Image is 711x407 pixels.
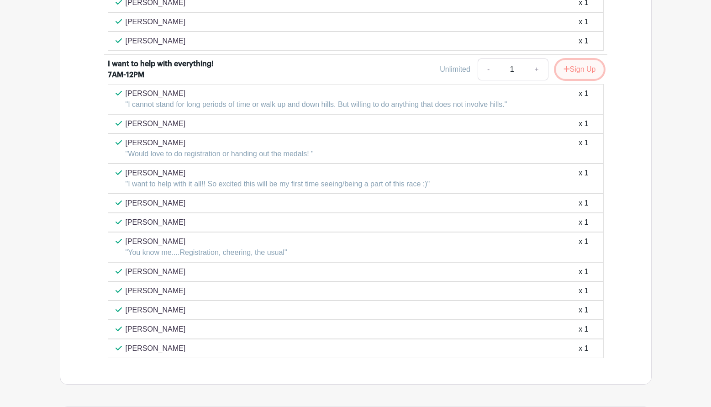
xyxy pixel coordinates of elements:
p: [PERSON_NAME] [126,118,186,129]
p: [PERSON_NAME] [126,266,186,277]
div: x 1 [579,118,588,129]
a: + [525,58,548,80]
div: x 1 [579,168,588,190]
div: x 1 [579,198,588,209]
p: [PERSON_NAME] [126,168,430,179]
div: x 1 [579,236,588,258]
div: x 1 [579,285,588,296]
p: [PERSON_NAME] [126,16,186,27]
div: x 1 [579,36,588,47]
div: I want to help with everything! 7AM-12PM [108,58,221,80]
p: "I cannot stand for long periods of time or walk up and down hills. But willing to do anything th... [126,99,507,110]
div: x 1 [579,88,588,110]
p: [PERSON_NAME] [126,343,186,354]
p: [PERSON_NAME] [126,36,186,47]
div: x 1 [579,324,588,335]
p: [PERSON_NAME] [126,137,314,148]
p: "You know me....Registration, cheering, the usual" [126,247,287,258]
div: x 1 [579,137,588,159]
p: [PERSON_NAME] [126,88,507,99]
a: - [478,58,499,80]
p: "I want to help with it all!! So excited this will be my first time seeing/being a part of this r... [126,179,430,190]
p: [PERSON_NAME] [126,285,186,296]
div: x 1 [579,266,588,277]
p: [PERSON_NAME] [126,305,186,316]
p: [PERSON_NAME] [126,198,186,209]
div: x 1 [579,305,588,316]
div: Unlimited [440,64,470,75]
p: "Would love to do registration or handing out the medals! " [126,148,314,159]
button: Sign Up [556,60,604,79]
div: x 1 [579,16,588,27]
p: [PERSON_NAME] [126,217,186,228]
div: x 1 [579,217,588,228]
p: [PERSON_NAME] [126,236,287,247]
p: [PERSON_NAME] [126,324,186,335]
div: x 1 [579,343,588,354]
